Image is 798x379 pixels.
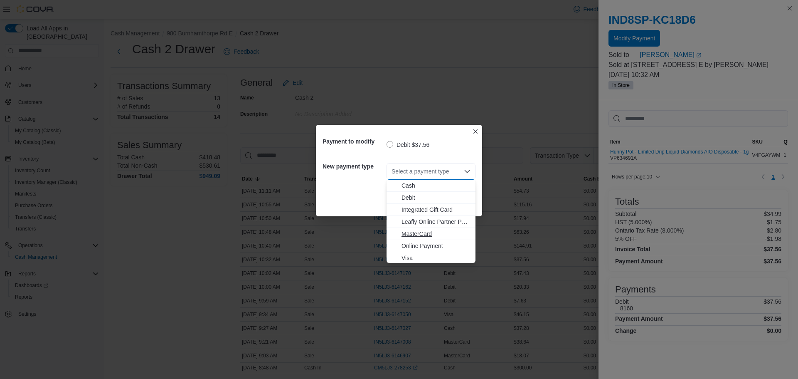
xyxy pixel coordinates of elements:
[387,240,475,252] button: Online Payment
[401,242,470,250] span: Online Payment
[401,206,470,214] span: Integrated Gift Card
[323,133,385,150] h5: Payment to modify
[401,181,470,190] span: Cash
[470,126,480,136] button: Closes this modal window
[464,168,470,175] button: Close list of options
[323,158,385,175] h5: New payment type
[387,140,429,150] label: Debit $37.56
[387,252,475,264] button: Visa
[401,230,470,238] span: MasterCard
[387,180,475,192] button: Cash
[401,218,470,226] span: Leafly Online Partner Payment
[387,180,475,264] div: Choose from the following options
[387,228,475,240] button: MasterCard
[387,192,475,204] button: Debit
[387,204,475,216] button: Integrated Gift Card
[387,216,475,228] button: Leafly Online Partner Payment
[401,254,470,262] span: Visa
[401,193,470,202] span: Debit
